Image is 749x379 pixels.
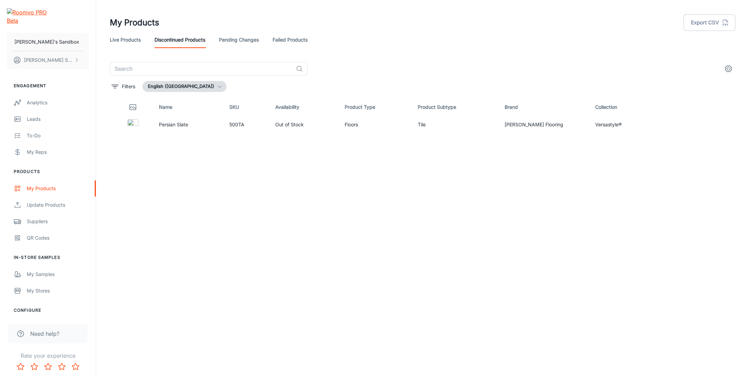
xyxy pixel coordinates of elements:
[683,14,735,31] button: Export CSV
[7,33,89,51] button: [PERSON_NAME]'s Sandbox
[7,51,89,69] button: [PERSON_NAME] Song
[122,83,135,90] p: Filters
[499,97,590,117] th: Brand
[27,271,89,278] div: My Samples
[154,32,205,48] a: Discontinued Products
[69,360,82,374] button: Rate 5 star
[339,117,412,133] td: Floors
[7,8,49,25] img: Roomvo PRO Beta
[412,97,499,117] th: Product Subtype
[159,121,219,128] p: Persian Slate
[224,117,270,133] td: 500TA
[110,16,159,29] h1: My Products
[41,360,55,374] button: Rate 3 star
[24,56,72,64] p: [PERSON_NAME] Song
[110,81,137,92] button: filter
[27,148,89,156] div: My Reps
[153,97,224,117] th: Name
[110,62,293,76] input: Search
[270,117,339,133] td: Out of Stock
[224,97,270,117] th: SKU
[27,185,89,192] div: My Products
[27,201,89,209] div: Update Products
[14,38,79,46] p: [PERSON_NAME]'s Sandbox
[219,32,259,48] a: Pending Changes
[273,32,308,48] a: Failed Products
[27,115,89,123] div: Leads
[412,117,499,133] td: Tile
[590,97,656,117] th: Collection
[27,99,89,106] div: Analytics
[722,62,735,76] button: settings
[14,360,27,374] button: Rate 1 star
[590,117,656,133] td: Versastyle®
[129,103,137,111] svg: Thumbnail
[499,117,590,133] td: [PERSON_NAME] Flooring
[27,132,89,139] div: To-do
[27,218,89,225] div: Suppliers
[27,287,89,295] div: My Stores
[5,352,90,360] p: Rate your experience
[55,360,69,374] button: Rate 4 star
[27,360,41,374] button: Rate 2 star
[339,97,412,117] th: Product Type
[30,330,59,338] span: Need help?
[110,32,141,48] a: Live Products
[142,81,227,92] button: English ([GEOGRAPHIC_DATA])
[270,97,339,117] th: Availability
[27,234,89,242] div: QR Codes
